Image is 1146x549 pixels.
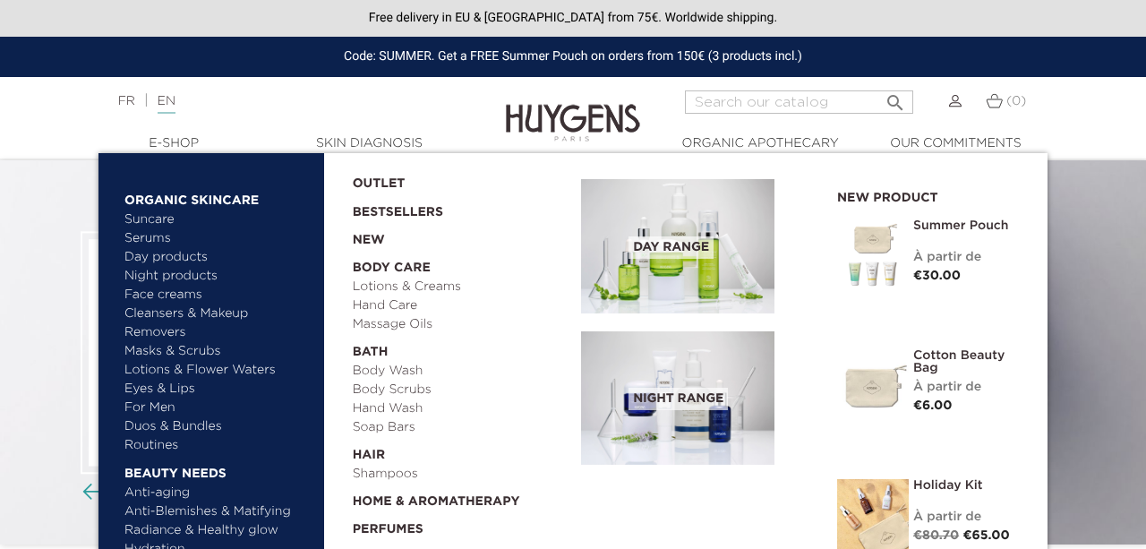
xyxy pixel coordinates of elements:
[124,361,312,380] a: Lotions & Flower Waters
[353,166,553,193] a: OUTLET
[118,95,135,107] a: FR
[353,362,569,381] a: Body Wash
[885,87,906,108] i: 
[124,342,312,361] a: Masks & Scrubs
[353,484,569,511] a: Home & Aromatherapy
[879,85,911,109] button: 
[913,349,1021,374] a: Cotton Beauty Bag
[353,296,569,315] a: Hand Care
[353,334,569,362] a: Bath
[124,305,312,342] a: Cleansers & Makeup Removers
[353,381,569,399] a: Body Scrubs
[1006,95,1026,107] span: (0)
[629,388,728,410] span: Night Range
[913,479,1021,492] a: Holiday Kit
[124,248,312,267] a: Day products
[124,182,312,210] a: Organic Skincare
[837,349,909,421] img: Cotton Beauty Bag
[353,511,569,539] a: Perfumes
[913,378,1021,397] div: À partir de
[109,90,465,112] div: |
[913,248,1021,267] div: À partir de
[581,179,810,313] a: Day Range
[124,521,312,540] a: Radiance & Healthy glow
[124,267,295,286] a: Night products
[913,508,1021,527] div: À partir de
[124,229,312,248] a: Serums
[124,417,312,436] a: Duos & Bundles
[124,455,312,484] a: Beauty needs
[581,331,810,466] a: Night Range
[158,95,175,114] a: EN
[124,286,312,305] a: Face creams
[84,134,263,153] a: E-Shop
[124,502,312,521] a: Anti-Blemishes & Matifying
[353,250,569,278] a: Body Care
[913,219,1021,232] a: Summer pouch
[353,418,569,437] a: Soap Bars
[124,399,312,417] a: For Men
[353,315,569,334] a: Massage Oils
[671,134,850,153] a: Organic Apothecary
[124,380,312,399] a: Eyes & Lips
[837,184,1021,206] h2: New product
[353,399,569,418] a: Hand Wash
[629,236,714,259] span: Day Range
[913,270,961,282] span: €30.00
[685,90,913,114] input: Search
[913,399,953,412] span: €6.00
[913,529,959,542] span: €80.70
[506,75,640,144] img: Huygens
[353,437,569,465] a: Hair
[279,134,458,153] a: Skin Diagnosis
[90,479,148,506] div: Carousel buttons
[124,484,312,502] a: Anti-aging
[581,331,774,466] img: routine_nuit_banner.jpg
[866,134,1045,153] a: Our commitments
[124,436,312,455] a: Routines
[353,222,569,250] a: New
[353,193,553,222] a: Bestsellers
[962,529,1009,542] span: €65.00
[353,278,569,296] a: Lotions & Creams
[353,465,569,484] a: Shampoos
[124,210,312,229] a: Suncare
[837,219,909,291] img: Summer pouch
[581,179,774,313] img: routine_jour_banner.jpg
